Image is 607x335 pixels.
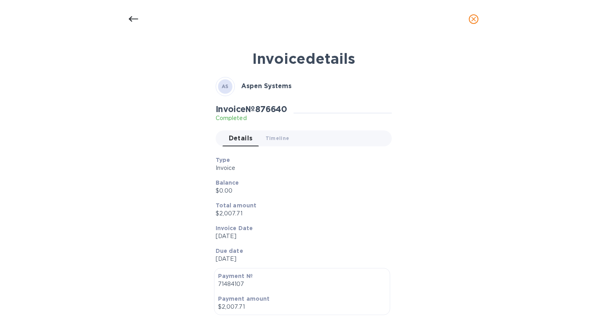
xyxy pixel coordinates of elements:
[216,114,288,122] p: Completed
[216,209,385,218] p: $2,007.71
[218,303,386,311] p: $2,007.71
[241,82,292,90] b: Aspen Systems
[216,187,385,195] p: $0.00
[216,248,243,254] b: Due date
[229,133,253,144] span: Details
[218,273,253,279] b: Payment №
[216,202,257,209] b: Total amount
[464,10,483,29] button: close
[216,225,253,231] b: Invoice Date
[218,296,270,302] b: Payment amount
[216,255,385,263] p: [DATE]
[266,134,290,142] span: Timeline
[216,164,385,172] p: Invoice
[216,104,288,114] h2: Invoice № 876640
[216,179,239,186] b: Balance
[218,280,386,288] p: 71484107
[252,50,355,67] b: Invoice details
[222,83,229,89] b: AS
[216,157,230,163] b: Type
[216,232,385,240] p: [DATE]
